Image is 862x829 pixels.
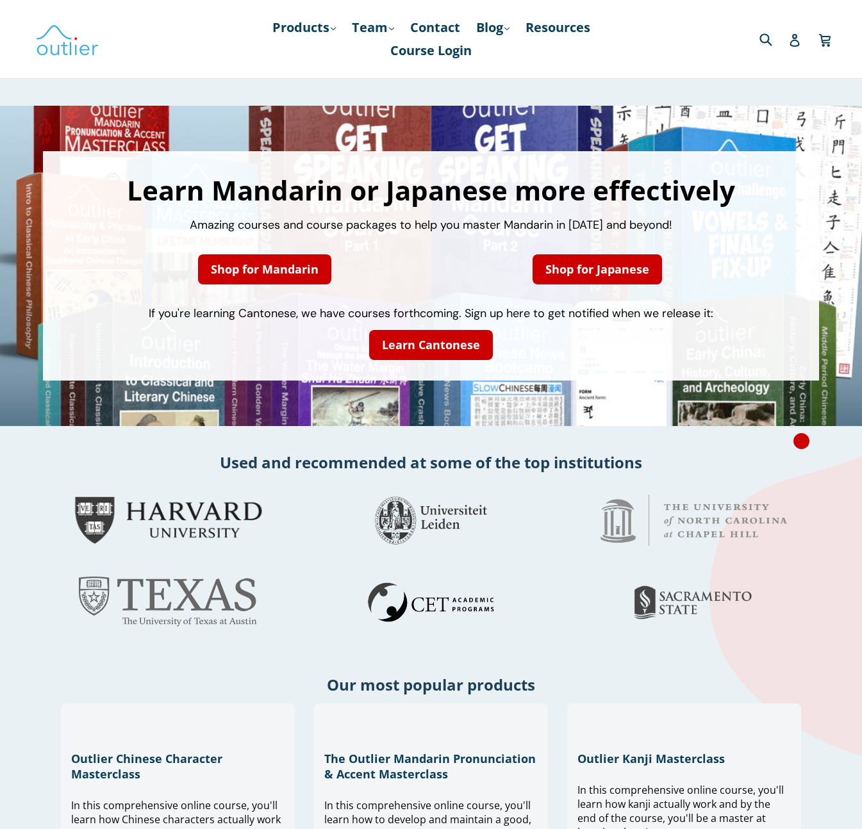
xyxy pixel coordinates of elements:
[56,177,806,204] h1: Learn Mandarin or Japanese more effectively
[470,16,516,39] a: Blog
[198,254,331,284] a: Shop for Mandarin
[266,16,342,39] a: Products
[71,751,285,782] h3: Outlier Chinese Character Masterclass
[324,751,538,782] h3: The Outlier Mandarin Pronunciation & Accent Masterclass
[404,16,467,39] a: Contact
[756,26,792,52] input: Search
[519,16,597,39] a: Resources
[533,254,662,284] a: Shop for Japanese
[369,330,493,360] a: Learn Cantonese
[35,21,99,58] img: Outlier Linguistics
[384,39,478,62] a: Course Login
[190,217,672,233] span: Amazing courses and course packages to help you master Mandarin in [DATE] and beyond!
[345,16,401,39] a: Team
[577,751,791,766] h3: Outlier Kanji Masterclass
[149,306,713,321] span: If you're learning Cantonese, we have courses forthcoming. Sign up here to get notified when we r...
